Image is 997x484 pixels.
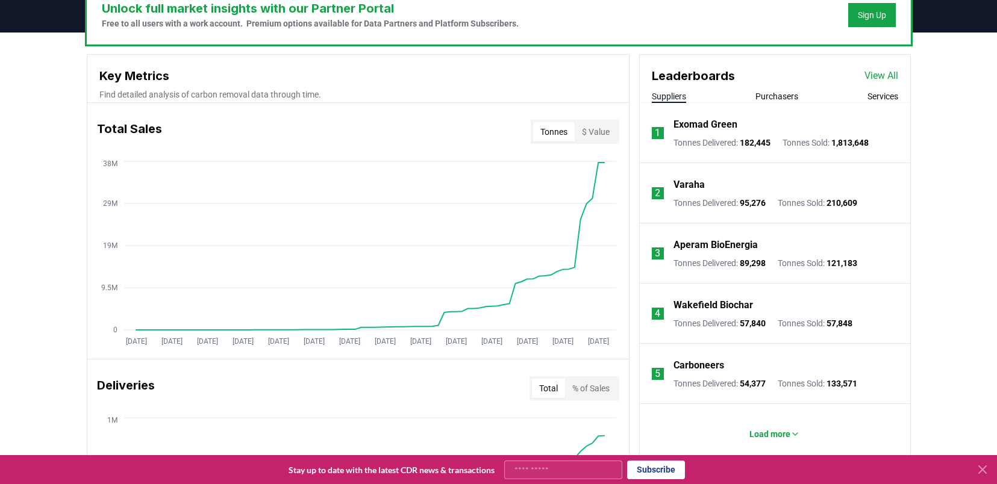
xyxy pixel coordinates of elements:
[516,337,537,346] tspan: [DATE]
[552,337,573,346] tspan: [DATE]
[674,197,766,209] p: Tonnes Delivered :
[587,337,608,346] tspan: [DATE]
[674,298,753,312] a: Wakefield Biochar
[97,376,155,400] h3: Deliveries
[864,69,898,83] a: View All
[827,258,857,268] span: 121,183
[655,367,660,381] p: 5
[674,238,758,252] a: Aperam BioEnergia
[848,3,896,27] button: Sign Up
[125,337,146,346] tspan: [DATE]
[103,160,117,168] tspan: 38M
[831,138,869,147] span: 1,813,648
[445,337,466,346] tspan: [DATE]
[533,122,575,141] button: Tonnes
[232,337,253,346] tspan: [DATE]
[97,120,162,144] h3: Total Sales
[674,137,770,149] p: Tonnes Delivered :
[410,337,431,346] tspan: [DATE]
[674,117,737,132] a: Exomad Green
[655,246,660,261] p: 3
[374,337,395,346] tspan: [DATE]
[674,178,705,192] a: Varaha
[778,377,857,389] p: Tonnes Sold :
[267,337,289,346] tspan: [DATE]
[740,198,766,208] span: 95,276
[481,337,502,346] tspan: [DATE]
[740,318,766,328] span: 57,840
[303,337,324,346] tspan: [DATE]
[652,90,686,102] button: Suppliers
[778,257,857,269] p: Tonnes Sold :
[740,379,766,388] span: 54,377
[827,198,857,208] span: 210,609
[339,337,360,346] tspan: [DATE]
[827,379,857,388] span: 133,571
[778,197,857,209] p: Tonnes Sold :
[674,257,766,269] p: Tonnes Delivered :
[652,67,735,85] h3: Leaderboards
[655,306,660,321] p: 4
[99,88,617,101] p: Find detailed analysis of carbon removal data through time.
[858,9,886,21] a: Sign Up
[655,186,660,200] p: 2
[867,90,898,102] button: Services
[827,318,852,328] span: 57,848
[740,138,770,147] span: 182,445
[783,137,869,149] p: Tonnes Sold :
[103,199,117,208] tspan: 29M
[102,17,519,29] p: Free to all users with a work account. Premium options available for Data Partners and Platform S...
[565,379,617,398] button: % of Sales
[107,416,117,424] tspan: 1M
[575,122,617,141] button: $ Value
[103,241,117,250] tspan: 19M
[740,422,810,446] button: Load more
[740,258,766,268] span: 89,298
[161,337,182,346] tspan: [DATE]
[532,379,565,398] button: Total
[674,358,724,373] a: Carboneers
[99,67,617,85] h3: Key Metrics
[674,377,766,389] p: Tonnes Delivered :
[655,126,660,140] p: 1
[778,317,852,329] p: Tonnes Sold :
[196,337,217,346] tspan: [DATE]
[101,284,117,292] tspan: 9.5M
[113,326,117,334] tspan: 0
[755,90,798,102] button: Purchasers
[674,317,766,329] p: Tonnes Delivered :
[749,428,790,440] p: Load more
